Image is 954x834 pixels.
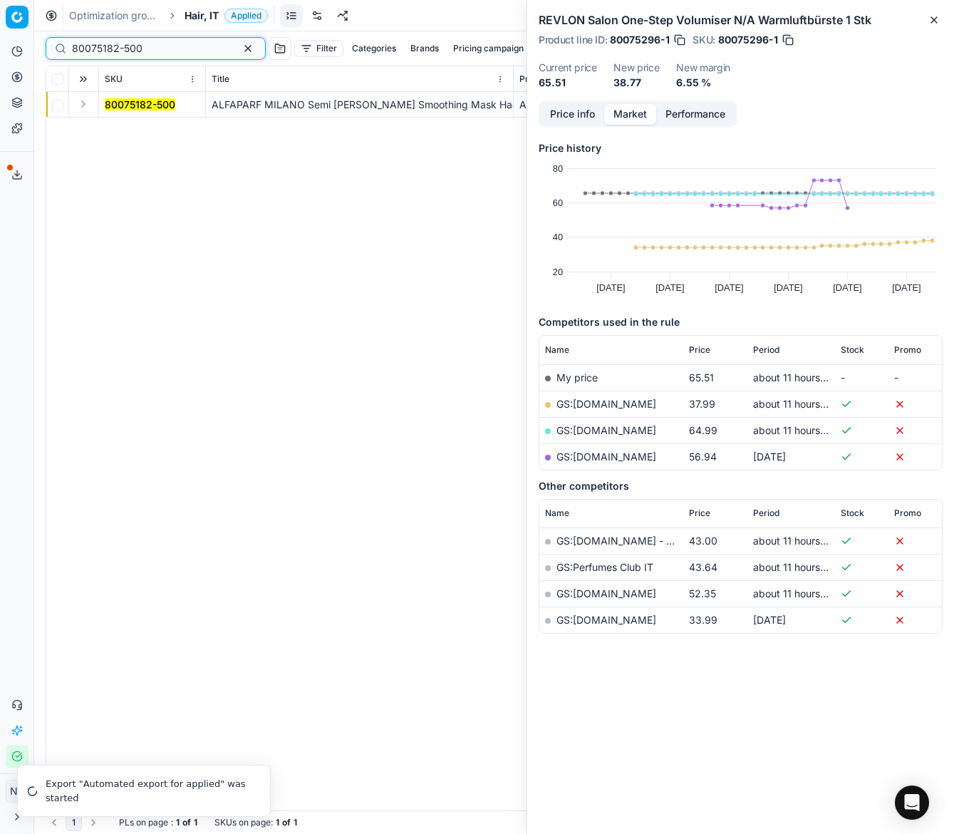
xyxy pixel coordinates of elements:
[693,35,715,45] span: SKU :
[539,141,943,155] h5: Price history
[6,781,28,802] span: NK
[689,424,717,436] span: 64.99
[72,41,228,56] input: Search by SKU or title
[753,398,841,410] span: about 11 hours ago
[539,479,943,493] h5: Other competitors
[689,614,717,626] span: 33.99
[105,73,123,85] span: SKU
[519,98,614,112] div: ALFAPARF MILANO Semi [PERSON_NAME] Smoothing Mask Haarmaske 500 ml
[212,73,229,85] span: Title
[539,315,943,329] h5: Competitors used in the rule
[676,76,730,90] dd: 6.55 %
[75,71,92,88] button: Expand all
[556,451,656,463] a: GS:[DOMAIN_NAME]
[841,344,864,356] span: Stock
[539,76,596,90] dd: 65.51
[75,96,92,113] button: Expand
[613,63,659,73] dt: New price
[541,104,604,125] button: Price info
[282,817,291,828] strong: of
[556,535,692,547] a: GS:[DOMAIN_NAME] - Seller
[447,40,529,57] button: Pricing campaign
[894,344,921,356] span: Promo
[753,587,841,599] span: about 11 hours ago
[539,11,943,29] h2: REVLON Salon One-Step Volumiser N/A Warmluftbürste 1 Stk
[753,371,841,383] span: about 11 hours ago
[753,424,841,436] span: about 11 hours ago
[656,104,735,125] button: Performance
[753,614,786,626] span: [DATE]
[895,786,929,820] div: Open Intercom Messenger
[613,76,659,90] dd: 38.77
[774,282,802,293] text: [DATE]
[556,587,656,599] a: GS:[DOMAIN_NAME]
[753,344,779,356] span: Period
[556,371,598,383] span: My price
[553,267,563,277] text: 20
[294,40,343,57] button: Filter
[545,344,569,356] span: Name
[689,587,716,599] span: 52.35
[105,98,175,110] mark: 80075182-500
[539,35,607,45] span: Product line ID :
[119,817,197,828] div: :
[185,9,268,23] span: Hair, ITApplied
[689,371,714,383] span: 65.51
[596,282,625,293] text: [DATE]
[753,508,779,519] span: Period
[841,508,864,519] span: Stock
[224,9,268,23] span: Applied
[176,817,180,828] strong: 1
[892,282,921,293] text: [DATE]
[294,817,297,828] strong: 1
[689,561,717,573] span: 43.64
[185,9,219,23] span: Hair, IT
[689,398,715,410] span: 37.99
[85,814,102,831] button: Go to next page
[715,282,743,293] text: [DATE]
[835,364,888,391] td: -
[610,33,670,47] span: 80075296-1
[46,814,102,831] nav: pagination
[553,163,563,174] text: 80
[753,535,841,547] span: about 11 hours ago
[545,508,569,519] span: Name
[553,232,563,242] text: 40
[212,98,587,110] span: ALFAPARF MILANO Semi [PERSON_NAME] Smoothing Mask Haarmaske 500 ml
[689,535,717,547] span: 43.00
[182,817,191,828] strong: of
[105,98,175,112] button: 80075182-500
[689,508,710,519] span: Price
[46,814,63,831] button: Go to previous page
[556,398,656,410] a: GS:[DOMAIN_NAME]
[689,344,710,356] span: Price
[689,451,717,463] span: 56.94
[69,9,268,23] nav: breadcrumb
[346,40,402,57] button: Categories
[894,508,921,519] span: Promo
[46,777,253,805] div: Export "Automated export for applied" was started
[753,561,841,573] span: about 11 hours ago
[753,451,786,463] span: [DATE]
[553,197,563,208] text: 60
[556,614,656,626] a: GS:[DOMAIN_NAME]
[194,817,197,828] strong: 1
[833,282,861,293] text: [DATE]
[676,63,730,73] dt: New margin
[276,817,279,828] strong: 1
[66,814,82,831] button: 1
[655,282,684,293] text: [DATE]
[214,817,273,828] span: SKUs on page :
[69,9,160,23] a: Optimization groups
[539,63,596,73] dt: Current price
[405,40,445,57] button: Brands
[604,104,656,125] button: Market
[556,424,656,436] a: GS:[DOMAIN_NAME]
[6,780,28,803] button: NK
[556,561,653,573] a: GS:Perfumes Club IT
[718,33,778,47] span: 80075296-1
[119,817,168,828] span: PLs on page
[888,364,942,391] td: -
[519,73,593,85] span: Product line name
